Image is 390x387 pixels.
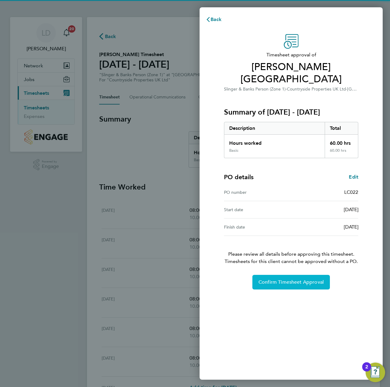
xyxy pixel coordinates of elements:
button: Back [200,13,228,26]
span: Timesheet approval of [224,51,358,59]
div: [DATE] [291,223,358,231]
div: Basic [229,148,238,153]
div: Hours worked [224,135,325,148]
a: Edit [349,173,358,181]
span: Confirm Timesheet Approval [258,279,324,285]
div: Total [325,122,358,134]
button: Open Resource Center, 2 new notifications [366,363,385,382]
span: Slinger & Banks Person (Zone 1) [224,87,286,92]
h3: Summary of [DATE] - [DATE] [224,107,358,117]
div: PO number [224,189,291,196]
div: Finish date [224,223,291,231]
div: Summary of 22 - 28 Sep 2025 [224,122,358,158]
span: Timesheets for this client cannot be approved without a PO. [217,258,366,265]
span: · [346,87,347,92]
span: Back [211,16,222,22]
p: Please review all details before approving this timesheet. [217,236,366,265]
span: [PERSON_NAME][GEOGRAPHIC_DATA] [224,61,358,85]
span: · [286,87,287,92]
span: Countryside Properties UK Ltd [287,87,346,92]
h4: PO details [224,173,254,181]
button: Confirm Timesheet Approval [252,275,330,289]
span: LC022 [344,189,358,195]
div: [DATE] [291,206,358,213]
div: Description [224,122,325,134]
div: 60.00 hrs [325,135,358,148]
div: 60.00 hrs [325,148,358,158]
div: Start date [224,206,291,213]
span: Edit [349,174,358,180]
div: 2 [365,367,368,375]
